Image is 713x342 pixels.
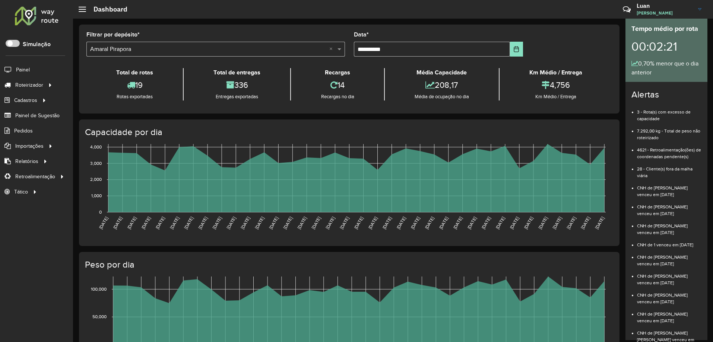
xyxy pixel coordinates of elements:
label: Data [354,30,369,39]
text: [DATE] [552,216,563,230]
span: Pedidos [14,127,33,135]
li: 3 - Rota(s) com excesso de capacidade [637,103,701,122]
span: Painel [16,66,30,74]
text: [DATE] [140,216,151,230]
text: 1,000 [91,193,102,198]
div: Total de entregas [186,68,288,77]
text: [DATE] [396,216,406,230]
h4: Peso por dia [85,259,612,270]
li: CNH de [PERSON_NAME] venceu em [DATE] [637,248,701,267]
text: [DATE] [594,216,605,230]
text: [DATE] [466,216,477,230]
li: CNH de [PERSON_NAME] venceu em [DATE] [637,179,701,198]
text: [DATE] [495,216,506,230]
text: [DATE] [339,216,350,230]
text: 4,000 [90,144,102,149]
text: [DATE] [424,216,435,230]
text: [DATE] [580,216,591,230]
div: Recargas no dia [293,93,382,100]
h4: Capacidade por dia [85,127,612,138]
span: Painel de Sugestão [15,112,60,119]
text: 0 [99,210,102,214]
text: [DATE] [155,216,165,230]
li: CNH de [PERSON_NAME] venceu em [DATE] [637,267,701,286]
span: Relatórios [15,157,38,165]
text: [DATE] [282,216,293,230]
div: Média de ocupação no dia [387,93,497,100]
span: Tático [14,188,28,196]
text: [DATE] [367,216,378,230]
li: CNH de [PERSON_NAME] venceu em [DATE] [637,286,701,305]
text: [DATE] [126,216,137,230]
text: [DATE] [523,216,534,230]
label: Filtrar por depósito [86,30,140,39]
div: Total de rotas [88,68,181,77]
span: Clear all [329,45,336,54]
span: Cadastros [14,96,37,104]
div: 14 [293,77,382,93]
text: 50,000 [92,314,107,319]
div: 208,17 [387,77,497,93]
text: 100,000 [91,287,107,291]
li: CNH de [PERSON_NAME] venceu em [DATE] [637,305,701,324]
text: [DATE] [353,216,364,230]
li: CNH de [PERSON_NAME] venceu em [DATE] [637,198,701,217]
text: [DATE] [311,216,321,230]
text: [DATE] [98,216,109,230]
text: [DATE] [212,216,222,230]
div: Km Médio / Entrega [501,68,610,77]
text: [DATE] [183,216,194,230]
div: Entregas exportadas [186,93,288,100]
text: [DATE] [297,216,307,230]
div: 19 [88,77,181,93]
text: [DATE] [481,216,491,230]
text: [DATE] [438,216,449,230]
div: Recargas [293,68,382,77]
text: [DATE] [452,216,463,230]
li: 7.292,00 kg - Total de peso não roteirizado [637,122,701,141]
text: [DATE] [410,216,421,230]
text: [DATE] [226,216,237,230]
li: CNH de [PERSON_NAME] venceu em [DATE] [637,217,701,236]
h3: Luan [637,2,693,9]
a: Contato Rápido [619,1,635,17]
text: [DATE] [254,216,265,230]
div: 00:02:21 [631,34,701,59]
text: [DATE] [566,216,577,230]
div: 336 [186,77,288,93]
div: 4,756 [501,77,610,93]
text: [DATE] [197,216,208,230]
li: CNH de 1 venceu em [DATE] [637,236,701,248]
text: [DATE] [268,216,279,230]
h4: Alertas [631,89,701,100]
h2: Dashboard [86,5,127,13]
text: [DATE] [112,216,123,230]
text: [DATE] [538,216,548,230]
div: Tempo médio por rota [631,24,701,34]
div: Rotas exportadas [88,93,181,100]
label: Simulação [23,40,51,49]
text: 2,000 [90,177,102,182]
text: [DATE] [509,216,520,230]
text: [DATE] [240,216,251,230]
div: 0,70% menor que o dia anterior [631,59,701,77]
button: Choose Date [510,42,523,57]
span: [PERSON_NAME] [637,10,693,16]
div: Média Capacidade [387,68,497,77]
text: 3,000 [90,161,102,166]
span: Importações [15,142,44,150]
li: 28 - Cliente(s) fora da malha viária [637,160,701,179]
text: [DATE] [381,216,392,230]
text: [DATE] [169,216,180,230]
span: Roteirizador [15,81,43,89]
li: 4621 - Retroalimentação(ões) de coordenadas pendente(s) [637,141,701,160]
div: Km Médio / Entrega [501,93,610,100]
text: [DATE] [325,216,336,230]
span: Retroalimentação [15,173,55,180]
